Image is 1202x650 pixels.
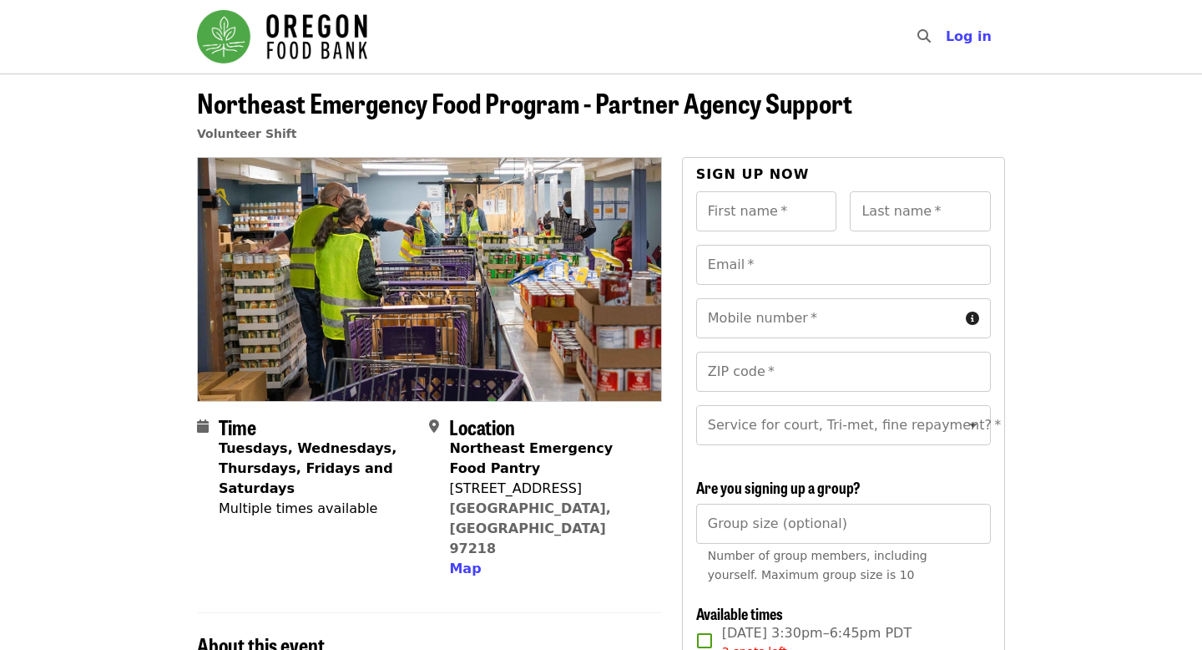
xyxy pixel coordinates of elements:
i: circle-info icon [966,311,979,327]
span: Map [449,561,481,576]
button: Map [449,559,481,579]
strong: Tuesdays, Wednesdays, Thursdays, Fridays and Saturdays [219,440,396,496]
button: Open [962,414,985,437]
input: Search [941,17,954,57]
img: Oregon Food Bank - Home [197,10,367,63]
span: Available times [696,602,783,624]
span: Sign up now [696,166,810,182]
span: Number of group members, including yourself. Maximum group size is 10 [708,549,927,581]
i: search icon [917,28,931,44]
img: Northeast Emergency Food Program - Partner Agency Support organized by Oregon Food Bank [198,158,661,400]
input: [object Object] [696,504,991,544]
input: Mobile number [696,298,959,338]
strong: Northeast Emergency Food Pantry [449,440,613,476]
span: Log in [946,28,992,44]
input: Last name [850,191,991,231]
span: Time [219,412,256,441]
span: Location [449,412,515,441]
button: Log in [932,20,1005,53]
input: Email [696,245,991,285]
span: Northeast Emergency Food Program - Partner Agency Support [197,83,852,122]
i: map-marker-alt icon [429,419,439,434]
div: Multiple times available [219,499,416,519]
input: ZIP code [696,352,991,392]
a: Volunteer Shift [197,127,297,140]
a: [GEOGRAPHIC_DATA], [GEOGRAPHIC_DATA] 97218 [449,500,611,556]
span: Are you signing up a group? [696,476,861,498]
div: [STREET_ADDRESS] [449,479,648,499]
i: calendar icon [197,419,209,434]
input: First name [696,191,837,231]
